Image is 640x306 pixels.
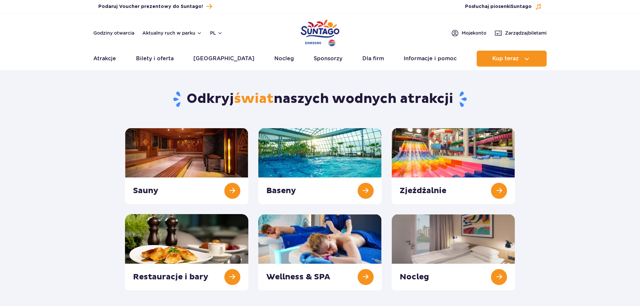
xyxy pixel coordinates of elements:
[93,30,134,36] a: Godziny otwarcia
[477,51,547,67] button: Kup teraz
[210,30,223,36] button: pl
[98,2,212,11] a: Podaruj Voucher prezentowy do Suntago!
[274,51,294,67] a: Nocleg
[462,30,486,36] span: Moje konto
[511,4,532,9] span: Suntago
[98,3,203,10] span: Podaruj Voucher prezentowy do Suntago!
[301,17,339,47] a: Park of Poland
[314,51,342,67] a: Sponsorzy
[93,51,116,67] a: Atrakcje
[404,51,457,67] a: Informacje i pomoc
[451,29,486,37] a: Mojekonto
[492,56,519,62] span: Kup teraz
[362,51,384,67] a: Dla firm
[505,30,547,36] span: Zarządzaj biletami
[234,91,274,107] span: świat
[142,30,202,36] button: Aktualny ruch w parku
[136,51,174,67] a: Bilety i oferta
[494,29,547,37] a: Zarządzajbiletami
[125,91,515,108] h1: Odkryj naszych wodnych atrakcji
[193,51,254,67] a: [GEOGRAPHIC_DATA]
[465,3,532,10] span: Posłuchaj piosenki
[465,3,542,10] button: Posłuchaj piosenkiSuntago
